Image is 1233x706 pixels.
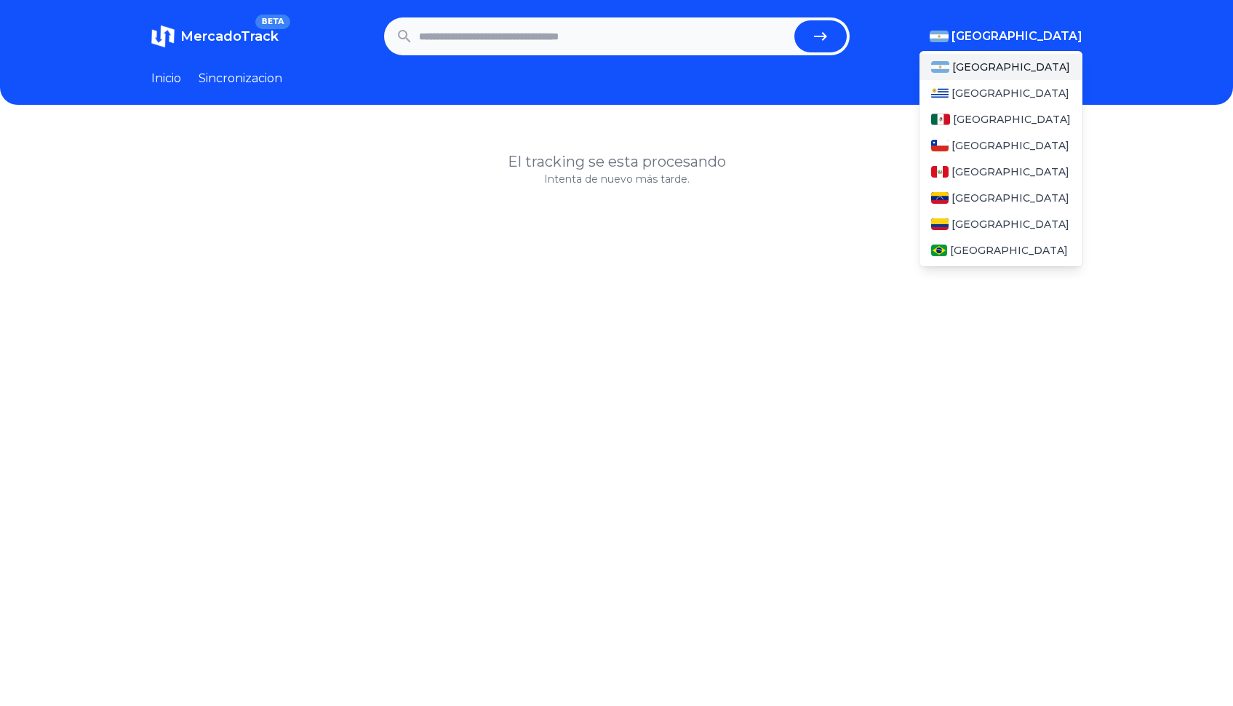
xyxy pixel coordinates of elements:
a: Brasil[GEOGRAPHIC_DATA] [919,237,1082,263]
span: [GEOGRAPHIC_DATA] [951,191,1069,205]
span: [GEOGRAPHIC_DATA] [953,112,1071,127]
span: [GEOGRAPHIC_DATA] [952,60,1070,74]
img: Colombia [931,218,949,230]
a: Mexico[GEOGRAPHIC_DATA] [919,106,1082,132]
span: BETA [255,15,290,29]
span: [GEOGRAPHIC_DATA] [951,138,1069,153]
img: Mexico [931,114,950,125]
img: Brasil [931,245,948,256]
img: MercadoTrack [151,25,175,48]
a: Venezuela[GEOGRAPHIC_DATA] [919,185,1082,211]
img: Venezuela [931,192,949,204]
a: Chile[GEOGRAPHIC_DATA] [919,132,1082,159]
a: Inicio [151,70,181,87]
span: [GEOGRAPHIC_DATA] [950,243,1068,258]
a: Peru[GEOGRAPHIC_DATA] [919,159,1082,185]
img: Argentina [930,31,949,42]
span: [GEOGRAPHIC_DATA] [951,28,1082,45]
a: Uruguay[GEOGRAPHIC_DATA] [919,80,1082,106]
span: [GEOGRAPHIC_DATA] [951,86,1069,100]
a: MercadoTrackBETA [151,25,279,48]
h1: El tracking se esta procesando [151,151,1082,172]
span: [GEOGRAPHIC_DATA] [951,164,1069,179]
span: [GEOGRAPHIC_DATA] [951,217,1069,231]
img: Chile [931,140,949,151]
img: Argentina [931,61,950,73]
span: MercadoTrack [180,28,279,44]
a: Sincronizacion [199,70,282,87]
p: Intenta de nuevo más tarde. [151,172,1082,186]
img: Peru [931,166,949,178]
button: [GEOGRAPHIC_DATA] [930,28,1082,45]
img: Uruguay [931,87,949,99]
a: Colombia[GEOGRAPHIC_DATA] [919,211,1082,237]
a: Argentina[GEOGRAPHIC_DATA] [919,54,1082,80]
